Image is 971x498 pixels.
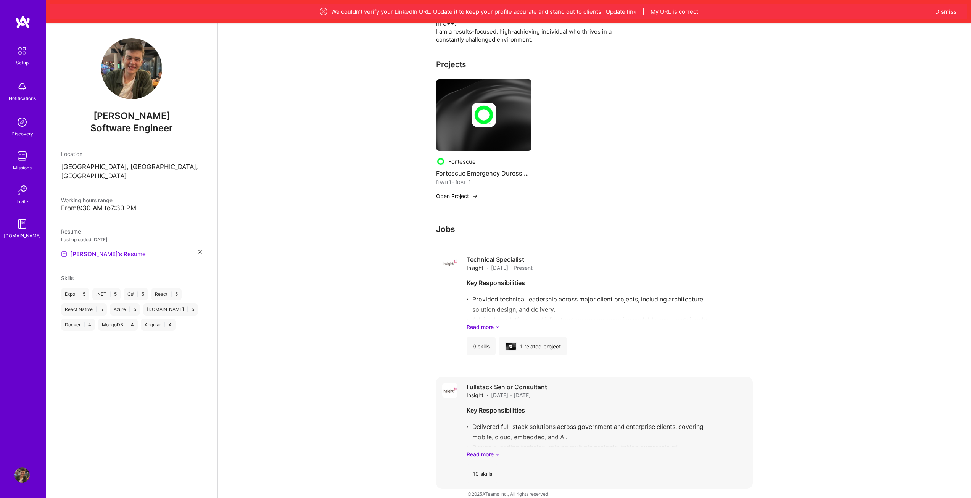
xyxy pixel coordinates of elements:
[14,79,30,94] img: bell
[109,291,111,297] span: |
[141,319,176,331] div: Angular 4
[84,322,85,328] span: |
[14,148,30,164] img: teamwork
[13,164,32,172] div: Missions
[78,291,80,297] span: |
[61,319,95,331] div: Docker 4
[442,383,457,398] img: Company logo
[486,264,488,272] span: ·
[61,204,202,212] div: From 8:30 AM to 7:30 PM
[13,467,32,483] a: User Avatar
[15,15,31,29] img: logo
[143,303,198,316] div: [DOMAIN_NAME] 5
[198,250,202,254] i: icon Close
[467,383,547,391] h4: Fullstack Senior Consultant
[467,255,533,264] h4: Technical Specialist
[11,130,33,138] div: Discovery
[137,291,138,297] span: |
[151,288,182,300] div: React 5
[110,303,140,316] div: Azure 5
[101,38,162,99] img: User Avatar
[187,306,188,313] span: |
[61,303,107,316] div: React Native 5
[61,251,67,257] img: Resume
[16,198,28,206] div: Invite
[472,103,496,127] img: Company logo
[14,114,30,130] img: discovery
[14,43,30,59] img: setup
[509,345,512,348] img: Company logo
[486,391,488,399] span: ·
[472,193,478,199] img: arrow-right
[467,323,747,331] a: Read more
[129,306,130,313] span: |
[98,319,138,331] div: MongoDB 4
[467,450,747,458] a: Read more
[491,264,533,272] span: [DATE] - Present
[436,192,478,200] button: Open Project
[61,235,202,243] div: Last uploaded: [DATE]
[436,157,445,166] img: Company logo
[467,337,496,355] div: 9 skills
[436,168,531,178] h4: Fortescue Emergency Duress App
[436,59,466,70] div: Projects
[467,464,498,483] div: 10 skills
[61,110,202,122] span: [PERSON_NAME]
[436,178,531,186] div: [DATE] - [DATE]
[61,197,113,203] span: Working hours range
[61,163,202,181] p: [GEOGRAPHIC_DATA], [GEOGRAPHIC_DATA], [GEOGRAPHIC_DATA]
[61,250,146,259] a: [PERSON_NAME]'s Resume
[124,288,148,300] div: C# 5
[643,8,644,16] span: |
[61,150,202,158] div: Location
[436,79,531,151] img: cover
[606,8,636,16] button: Update link
[14,467,30,483] img: User Avatar
[164,322,166,328] span: |
[499,337,567,355] div: 1 related project
[85,7,931,16] div: We couldn’t verify your LinkedIn URL. Update it to keep your profile accurate and stand out to cl...
[126,322,128,328] span: |
[92,288,121,300] div: .NET 5
[16,59,29,67] div: Setup
[9,94,36,102] div: Notifications
[491,391,531,399] span: [DATE] - [DATE]
[4,232,41,240] div: [DOMAIN_NAME]
[495,450,500,458] i: icon ArrowDownSecondaryDark
[61,228,81,235] span: Resume
[442,255,457,271] img: Company logo
[448,158,476,166] div: Fortescue
[935,8,957,16] button: Dismiss
[436,224,753,234] h3: Jobs
[14,216,30,232] img: guide book
[506,343,516,350] img: cover
[495,323,500,331] i: icon ArrowDownSecondaryDark
[14,182,30,198] img: Invite
[171,291,172,297] span: |
[651,8,698,16] button: My URL is correct
[467,391,483,399] span: Insight
[467,264,483,272] span: Insight
[90,122,173,134] span: Software Engineer
[96,306,97,313] span: |
[61,275,74,281] span: Skills
[61,288,89,300] div: Expo 5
